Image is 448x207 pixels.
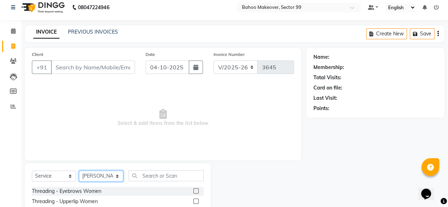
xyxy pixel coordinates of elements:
div: Membership: [313,64,344,71]
a: INVOICE [33,26,59,39]
input: Search or Scan [129,170,204,181]
label: Client [32,51,43,58]
button: Save [410,28,435,39]
input: Search by Name/Mobile/Email/Code [51,61,135,74]
label: Invoice Number [214,51,244,58]
iframe: chat widget [418,179,441,200]
div: Total Visits: [313,74,341,81]
div: Card on file: [313,84,342,92]
button: +91 [32,61,52,74]
span: Select & add items from the list below [32,82,294,153]
a: PREVIOUS INVOICES [68,29,118,35]
label: Date [146,51,155,58]
div: Points: [313,105,329,112]
button: Create New [366,28,407,39]
div: Threading - Eyebrows Women [32,188,101,195]
div: Last Visit: [313,94,337,102]
div: Name: [313,53,329,61]
div: Threading - Upperlip Women [32,198,98,205]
